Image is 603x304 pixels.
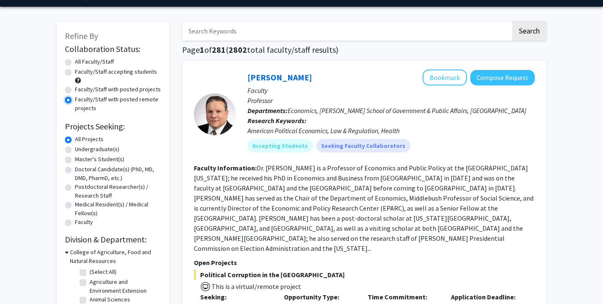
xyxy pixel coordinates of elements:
span: Economics, [PERSON_NAME] School of Government & Public Affairs, [GEOGRAPHIC_DATA] [288,106,526,115]
b: Research Keywords: [247,116,307,125]
span: 1 [200,44,204,55]
h2: Division & Department: [65,234,161,245]
button: Compose Request to Jeff Milyo [470,70,535,85]
input: Search Keywords [182,21,511,41]
label: Faculty/Staff with posted remote projects [75,95,161,113]
button: Add Jeff Milyo to Bookmarks [423,70,467,85]
button: Search [512,21,546,41]
label: All Projects [75,135,103,144]
h3: College of Agriculture, Food and Natural Resources [70,248,161,265]
p: Application Deadline: [451,292,522,302]
h1: Page of ( total faculty/staff results) [182,45,546,55]
label: Faculty/Staff with posted projects [75,85,161,94]
p: Faculty [247,85,535,95]
span: 2802 [229,44,247,55]
b: Faculty Information: [194,164,257,172]
label: Agriculture and Environment Extension [90,278,159,295]
div: American Political Economics, Law & Regulation, Health [247,126,535,136]
label: Faculty [75,218,93,227]
h2: Projects Seeking: [65,121,161,131]
label: Faculty/Staff accepting students [75,67,157,76]
b: Departments: [247,106,288,115]
mat-chip: Accepting Students [247,139,313,152]
label: Master's Student(s) [75,155,124,164]
label: Animal Sciences [90,295,130,304]
label: (Select All) [90,268,116,276]
mat-chip: Seeking Faculty Collaborators [316,139,410,152]
span: Refine By [65,31,98,41]
span: This is a virtual/remote project [211,282,301,291]
label: All Faculty/Staff [75,57,114,66]
label: Undergraduate(s) [75,145,119,154]
label: Medical Resident(s) / Medical Fellow(s) [75,200,161,218]
p: Open Projects [194,258,535,268]
p: Time Commitment: [368,292,439,302]
label: Postdoctoral Researcher(s) / Research Staff [75,183,161,200]
h2: Collaboration Status: [65,44,161,54]
a: [PERSON_NAME] [247,72,312,82]
fg-read-more: Dr. [PERSON_NAME] is a Professor of Economics and Public Policy at the [GEOGRAPHIC_DATA][US_STATE... [194,164,533,252]
p: Seeking: [200,292,271,302]
p: Opportunity Type: [284,292,355,302]
span: 281 [212,44,226,55]
p: Professor [247,95,535,106]
span: Political Corruption in the [GEOGRAPHIC_DATA] [194,270,535,280]
iframe: Chat [6,266,36,298]
label: Doctoral Candidate(s) (PhD, MD, DMD, PharmD, etc.) [75,165,161,183]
